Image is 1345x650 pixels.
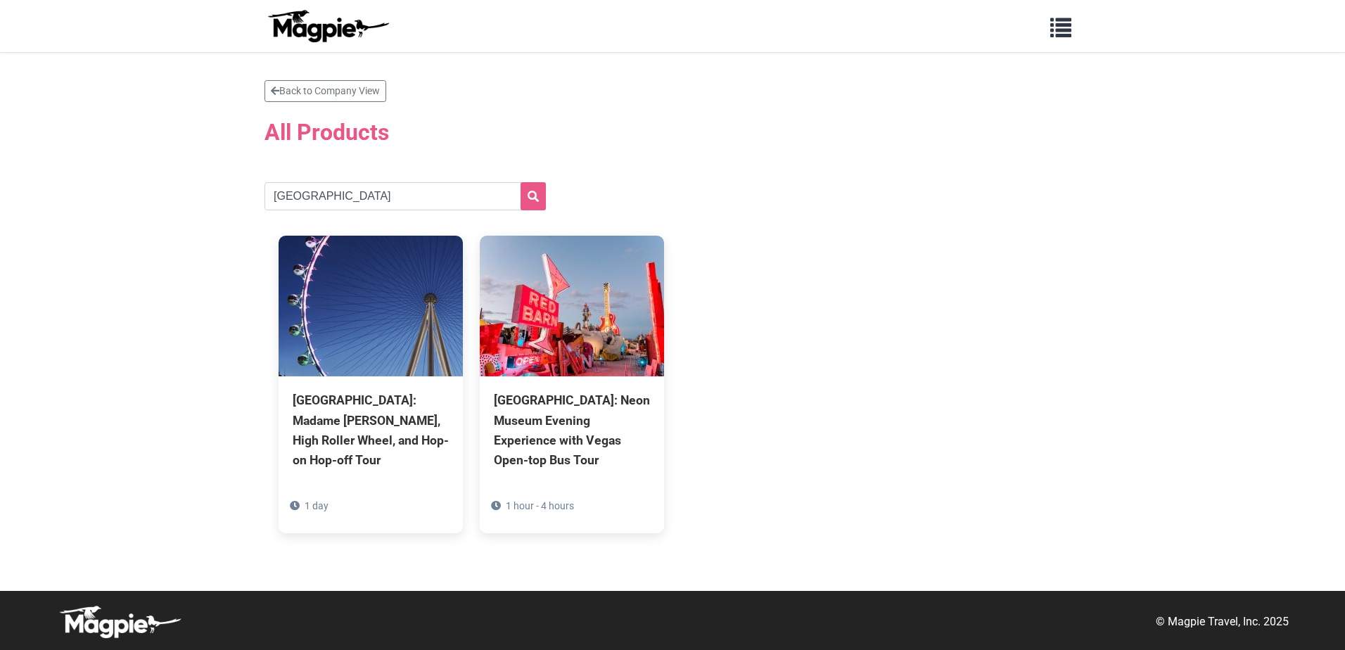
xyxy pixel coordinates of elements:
[56,605,183,639] img: logo-white-d94fa1abed81b67a048b3d0f0ab5b955.png
[480,236,664,376] img: Las Vegas: Neon Museum Evening Experience with Vegas Open-top Bus Tour
[264,9,391,43] img: logo-ab69f6fb50320c5b225c76a69d11143b.png
[1156,613,1289,631] p: © Magpie Travel, Inc. 2025
[305,500,329,511] span: 1 day
[494,390,650,470] div: [GEOGRAPHIC_DATA]: Neon Museum Evening Experience with Vegas Open-top Bus Tour
[480,236,664,533] a: [GEOGRAPHIC_DATA]: Neon Museum Evening Experience with Vegas Open-top Bus Tour 1 hour - 4 hours
[264,80,386,102] a: Back to Company View
[279,236,463,376] img: Las Vegas: Madame Tussauds, High Roller Wheel, and Hop-on Hop-off Tour
[264,182,546,210] input: Search products...
[506,500,574,511] span: 1 hour - 4 hours
[293,390,449,470] div: [GEOGRAPHIC_DATA]: Madame [PERSON_NAME], High Roller Wheel, and Hop-on Hop-off Tour
[264,110,1081,154] h2: All Products
[279,236,463,533] a: [GEOGRAPHIC_DATA]: Madame [PERSON_NAME], High Roller Wheel, and Hop-on Hop-off Tour 1 day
